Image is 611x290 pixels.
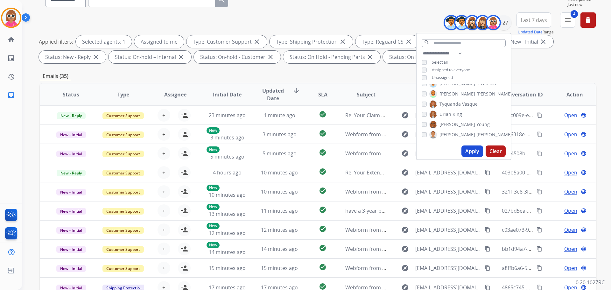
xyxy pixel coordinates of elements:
span: Uriah [439,111,451,117]
mat-icon: home [7,36,15,44]
span: Webform from [EMAIL_ADDRESS][DOMAIN_NAME] on [DATE] [345,150,489,157]
span: 23 minutes ago [209,112,246,119]
span: 12 minutes ago [209,230,246,237]
mat-icon: person_add [180,207,188,215]
span: New - Reply [57,170,86,176]
mat-icon: explore [401,226,409,234]
span: Re: Your Claim with Extend [345,112,409,119]
p: Applied filters: [39,38,73,46]
button: Apply [461,145,483,157]
span: New - Reply [57,112,86,119]
span: Customer Support [102,208,144,215]
mat-icon: explore [401,245,409,253]
span: Open [564,245,577,253]
span: + [162,245,165,253]
span: Customer Support [102,246,144,253]
button: + [158,185,170,198]
button: Clear [486,145,506,157]
span: + [162,150,165,157]
span: Assigned to everyone [432,67,470,73]
mat-icon: history [7,73,15,81]
mat-icon: content_copy [537,131,542,137]
p: New [207,146,220,153]
span: Customer Support [102,151,144,157]
span: [PERSON_NAME][EMAIL_ADDRESS][PERSON_NAME][DOMAIN_NAME] [415,111,481,119]
mat-icon: check_circle [319,130,327,137]
mat-icon: explore [401,188,409,195]
span: Customer Support [102,227,144,234]
div: Selected agents: 1 [76,35,132,48]
mat-icon: language [581,189,586,195]
span: SLA [318,91,327,98]
span: Assignee [164,91,186,98]
span: Customer Support [102,170,144,176]
mat-icon: content_copy [537,151,542,156]
mat-icon: explore [401,207,409,215]
span: [PERSON_NAME] [476,91,512,97]
mat-icon: language [581,208,586,214]
span: New - Initial [56,246,86,253]
mat-icon: close [177,53,185,61]
mat-icon: person_add [180,131,188,138]
mat-icon: close [339,38,347,46]
mat-icon: check_circle [319,187,327,195]
mat-icon: person_add [180,188,188,195]
mat-icon: search [424,39,430,45]
span: + [162,111,165,119]
div: Type: Reguard CS [355,35,419,48]
button: + [158,204,170,217]
span: Open [564,226,577,234]
span: Open [564,264,577,272]
div: Status: On-hold - Customer [194,51,281,63]
span: Open [564,188,577,195]
span: Just now [568,2,596,7]
span: have a 3-year protection plan with EXTEND for my Lorex 8-Camera Security System [345,207,543,214]
span: 321ff3e8-3faf-4f21-b45b-ae64f9338267 [502,188,593,195]
span: Webform from [EMAIL_ADDRESS][DOMAIN_NAME] on [DATE] [345,245,489,252]
span: Open [564,169,577,176]
mat-icon: close [92,53,100,61]
div: Type: Shipping Protection [270,35,353,48]
span: Range [518,29,554,35]
mat-icon: explore [401,264,409,272]
mat-icon: content_copy [537,246,542,252]
span: 10 minutes ago [209,191,246,198]
mat-icon: content_copy [537,265,542,271]
mat-icon: close [267,53,274,61]
span: 403b5a00-0ed5-4091-aa62-db19baf82c6d [502,169,600,176]
mat-icon: content_copy [485,189,490,195]
mat-icon: person_add [180,226,188,234]
mat-icon: content_copy [537,112,542,118]
button: + [158,147,170,160]
mat-icon: person_add [180,111,188,119]
span: 14 minutes ago [261,245,298,252]
span: New - Initial [56,151,86,157]
span: Unassigned [432,75,453,80]
span: + [162,226,165,234]
mat-icon: content_copy [485,246,490,252]
span: [EMAIL_ADDRESS][DOMAIN_NAME] [415,245,481,253]
span: 10 minutes ago [261,188,298,195]
p: New [207,127,220,134]
span: [EMAIL_ADDRESS][DOMAIN_NAME] [415,150,481,157]
span: [EMAIL_ADDRESS][DOMAIN_NAME] [415,207,481,215]
span: + [162,169,165,176]
div: +27 [496,15,511,30]
span: 5 minutes ago [263,150,297,157]
div: Status: New - Initial [486,35,553,48]
span: [EMAIL_ADDRESS][DOMAIN_NAME] [415,131,481,138]
mat-icon: close [539,38,547,46]
span: Customer Support [102,112,144,119]
span: + [162,264,165,272]
mat-icon: content_copy [485,265,490,271]
mat-icon: arrow_downward [292,87,300,95]
div: Assigned to me [134,35,184,48]
span: 12 minutes ago [261,226,298,233]
mat-icon: person_add [180,150,188,157]
span: [PERSON_NAME] [439,131,475,138]
p: Emails (35) [40,72,71,80]
img: avatar [2,9,20,27]
span: Subject [357,91,376,98]
mat-icon: explore [401,131,409,138]
span: 14 minutes ago [209,249,246,256]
